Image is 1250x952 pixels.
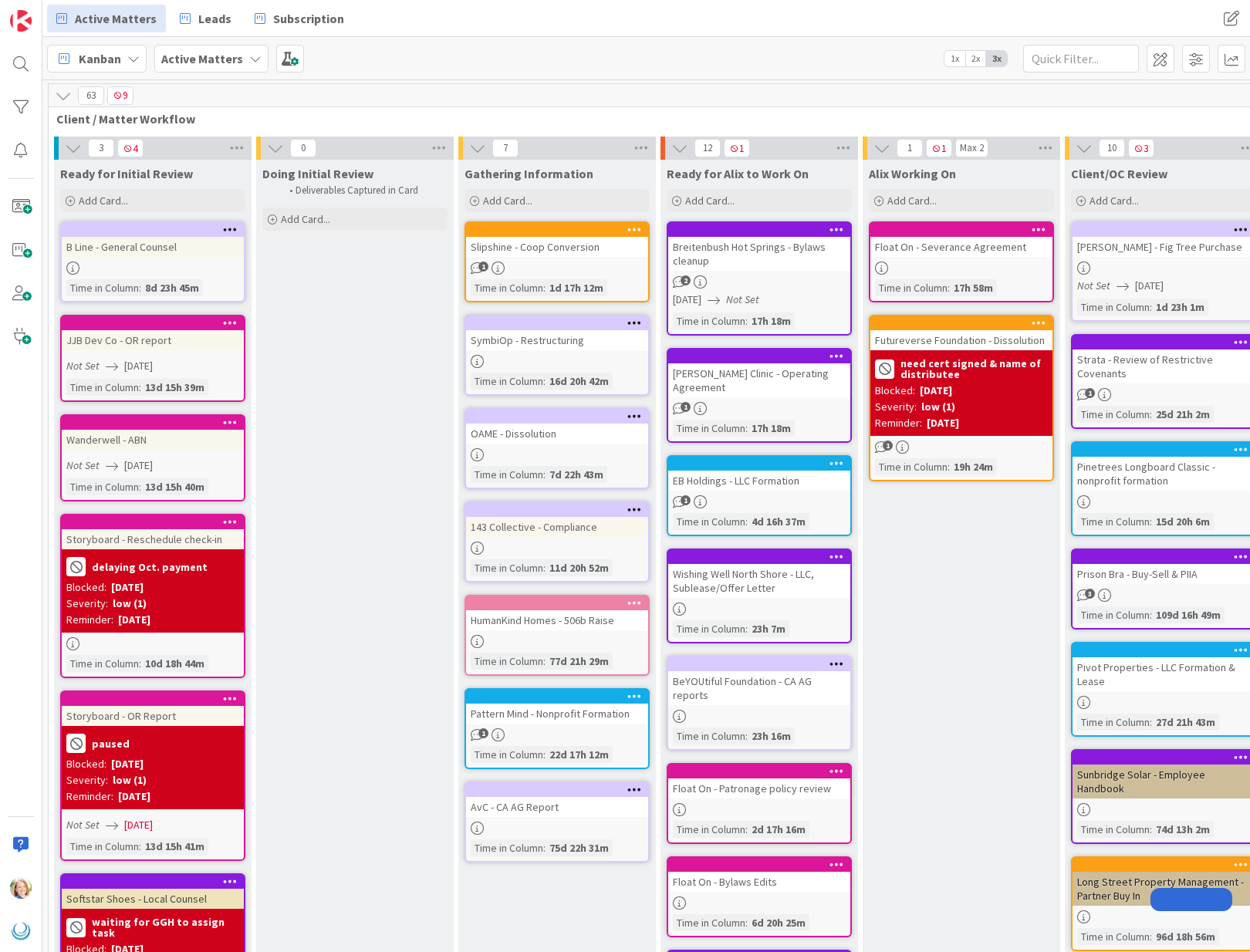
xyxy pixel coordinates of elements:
[161,51,243,66] b: Active Matters
[921,399,955,415] div: low (1)
[543,373,546,390] span: :
[466,237,648,257] div: Slipshine - Coop Conversion
[748,513,809,530] div: 4d 16h 37m
[681,402,691,412] span: 1
[60,166,193,181] span: Ready for Initial Review
[471,466,543,483] div: Time in Column
[1150,928,1152,945] span: :
[92,562,208,572] b: delaying Oct. payment
[694,139,721,157] span: 12
[875,415,922,431] div: Reminder:
[88,139,114,157] span: 3
[66,359,100,373] i: Not Set
[685,194,735,208] span: Add Card...
[745,821,748,838] span: :
[950,279,997,296] div: 17h 58m
[546,653,613,670] div: 77d 21h 29m
[466,704,648,724] div: Pattern Mind - Nonprofit Formation
[944,51,965,66] span: 1x
[62,237,244,257] div: B Line - General Counsel
[75,9,157,28] span: Active Matters
[668,564,850,598] div: Wishing Well North Shore - LLC, Sublease/Offer Letter
[745,513,748,530] span: :
[66,579,106,596] div: Blocked:
[965,51,986,66] span: 2x
[466,330,648,350] div: SymbiOp - Restructuring
[141,838,208,855] div: 13d 15h 41m
[10,920,32,942] img: avatar
[1152,406,1214,423] div: 25d 21h 2m
[668,671,850,705] div: BeYOUtiful Foundation - CA AG reports
[1152,714,1219,731] div: 27d 21h 43m
[1077,406,1150,423] div: Time in Column
[92,917,239,938] b: waiting for GGH to assign task
[668,657,850,705] div: BeYOUtiful Foundation - CA AG reports
[471,839,543,856] div: Time in Column
[281,212,330,226] span: Add Card...
[948,458,950,475] span: :
[141,478,208,495] div: 13d 15h 40m
[748,620,789,637] div: 23h 7m
[546,373,613,390] div: 16d 20h 42m
[887,194,937,208] span: Add Card...
[543,653,546,670] span: :
[66,596,108,612] div: Severity:
[543,839,546,856] span: :
[466,596,648,630] div: HumanKind Homes - 506b Raise
[546,279,607,296] div: 1d 17h 12m
[1090,194,1139,208] span: Add Card...
[10,877,32,899] img: AD
[466,690,648,724] div: Pattern Mind - Nonprofit Formation
[897,139,923,157] span: 1
[546,466,607,483] div: 7d 22h 43m
[870,237,1052,257] div: Float On - Severance Agreement
[668,457,850,491] div: EB Holdings - LLC Formation
[1077,513,1150,530] div: Time in Column
[245,5,353,32] a: Subscription
[62,515,244,549] div: Storyboard - Reschedule check-in
[47,5,166,32] a: Active Matters
[471,373,543,390] div: Time in Column
[870,330,1052,350] div: Futureverse Foundation - Dissolution
[471,653,543,670] div: Time in Column
[748,821,809,838] div: 2d 17h 16m
[466,410,648,444] div: OAME - Dissolution
[1077,279,1110,292] i: Not Set
[62,223,244,257] div: B Line - General Counsel
[124,358,153,374] span: [DATE]
[466,610,648,630] div: HumanKind Homes - 506b Raise
[668,872,850,892] div: Float On - Bylaws Edits
[673,821,745,838] div: Time in Column
[724,139,750,157] span: 1
[543,279,546,296] span: :
[668,349,850,397] div: [PERSON_NAME] Clinic - Operating Agreement
[673,420,745,437] div: Time in Column
[748,914,809,931] div: 6d 20h 25m
[171,5,241,32] a: Leads
[1152,606,1225,623] div: 109d 16h 49m
[875,383,915,399] div: Blocked:
[113,596,147,612] div: low (1)
[141,655,208,672] div: 10d 18h 44m
[66,478,139,495] div: Time in Column
[668,363,850,397] div: [PERSON_NAME] Clinic - Operating Agreement
[1023,45,1139,73] input: Quick Filter...
[483,194,532,208] span: Add Card...
[62,889,244,909] div: Softstar Shoes - Local Counsel
[870,316,1052,350] div: Futureverse Foundation - Dissolution
[62,875,244,909] div: Softstar Shoes - Local Counsel
[748,312,795,329] div: 17h 18m
[66,379,139,396] div: Time in Column
[78,86,104,105] span: 63
[1150,299,1152,316] span: :
[139,478,141,495] span: :
[141,279,203,296] div: 8d 23h 45m
[1071,166,1167,181] span: Client/OC Review
[118,788,150,805] div: [DATE]
[748,420,795,437] div: 17h 18m
[1150,821,1152,838] span: :
[466,503,648,537] div: 143 Collective - Compliance
[198,9,231,28] span: Leads
[290,139,316,157] span: 0
[1150,513,1152,530] span: :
